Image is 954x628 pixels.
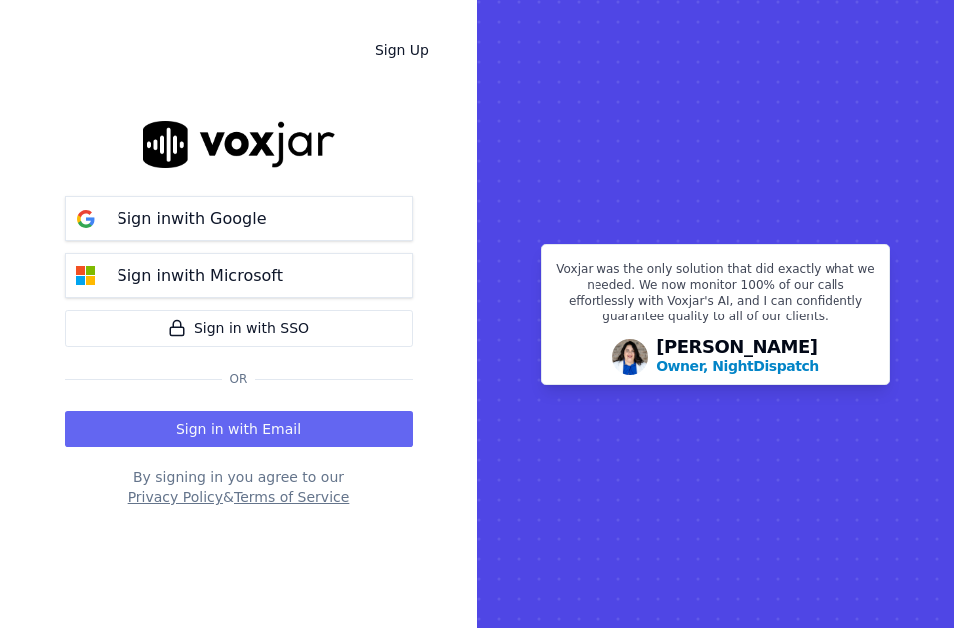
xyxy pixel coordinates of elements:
p: Sign in with Google [118,207,267,231]
span: Or [222,371,256,387]
p: Voxjar was the only solution that did exactly what we needed. We now monitor 100% of our calls ef... [554,261,877,332]
img: Avatar [612,339,648,375]
button: Sign inwith Microsoft [65,253,413,298]
img: google Sign in button [66,199,106,239]
p: Owner, NightDispatch [656,356,819,376]
img: microsoft Sign in button [66,256,106,296]
a: Sign in with SSO [65,310,413,347]
button: Sign inwith Google [65,196,413,241]
button: Privacy Policy [128,487,223,507]
button: Terms of Service [234,487,349,507]
p: Sign in with Microsoft [118,264,283,288]
div: By signing in you agree to our & [65,467,413,507]
a: Sign Up [359,32,445,68]
div: [PERSON_NAME] [656,338,819,376]
img: logo [143,121,335,168]
button: Sign in with Email [65,411,413,447]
